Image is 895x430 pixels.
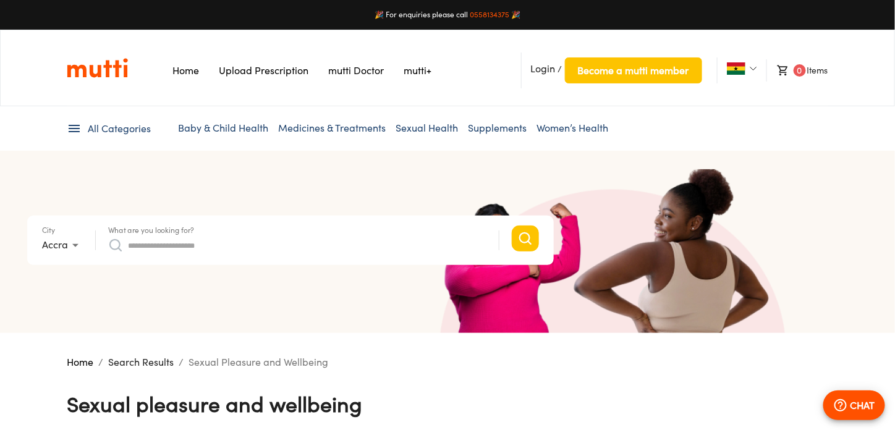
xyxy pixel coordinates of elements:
[470,10,509,19] a: 0558134375
[67,356,93,368] a: Home
[172,64,199,77] a: Navigates to Home Page
[531,62,556,75] span: Login
[578,62,689,79] span: Become a mutti member
[328,64,384,77] a: Navigates to mutti doctor website
[67,57,128,78] img: Logo
[468,122,527,134] a: Supplements
[750,65,757,72] img: Dropdown
[512,226,539,251] button: Search
[108,355,174,369] p: Search Results
[794,64,806,77] span: 0
[727,62,745,75] img: Ghana
[404,64,431,77] a: Navigates to mutti+ page
[823,390,885,420] button: CHAT
[565,57,702,83] button: Become a mutti member
[88,122,151,136] span: All Categories
[67,391,362,417] h4: Sexual Pleasure and Wellbeing
[396,122,458,134] a: Sexual Health
[537,122,608,134] a: Women’s Health
[67,355,828,369] nav: breadcrumb
[189,355,328,369] p: Sexual Pleasure and Wellbeing
[850,398,875,413] p: CHAT
[278,122,386,134] a: Medicines & Treatments
[42,227,55,234] label: City
[108,227,195,234] label: What are you looking for?
[766,59,828,82] li: Items
[178,122,268,134] a: Baby & Child Health
[98,355,103,369] li: /
[179,355,184,369] li: /
[521,53,702,88] li: /
[42,235,83,255] div: Accra
[219,64,308,77] a: Navigates to Prescription Upload Page
[67,57,128,78] a: Link on the logo navigates to HomePage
